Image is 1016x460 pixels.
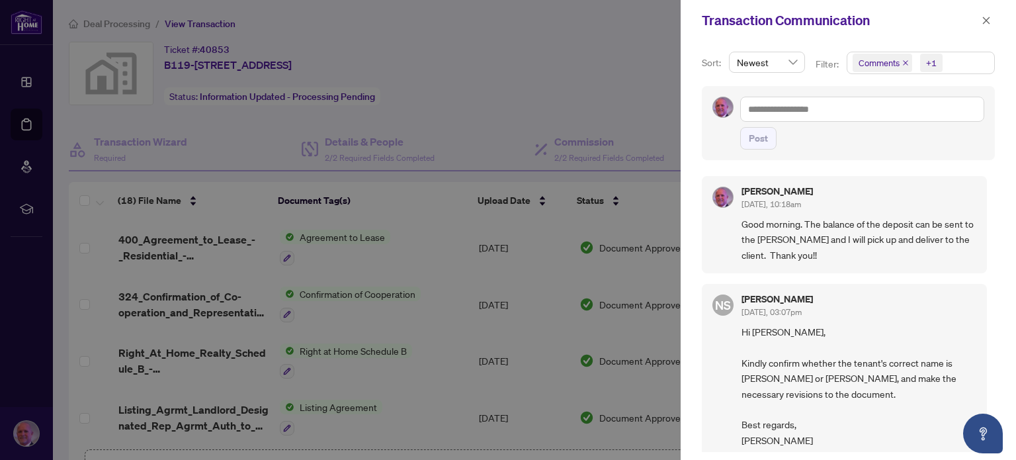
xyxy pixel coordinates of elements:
p: Filter: [816,57,841,71]
span: Comments [859,56,900,69]
button: Post [740,127,777,150]
span: [DATE], 03:07pm [741,307,802,317]
span: Comments [853,54,912,72]
div: Transaction Communication [702,11,978,30]
img: Profile Icon [713,187,733,207]
p: Sort: [702,56,724,70]
span: Good morning. The balance of the deposit can be sent to the [PERSON_NAME] and I will pick up and ... [741,216,976,263]
span: NS [715,296,731,314]
span: [DATE], 10:18am [741,199,801,209]
img: Profile Icon [713,97,733,117]
span: close [902,60,909,66]
span: Newest [737,52,797,72]
span: close [982,16,991,25]
button: Open asap [963,414,1003,453]
div: +1 [926,56,937,69]
span: Hi [PERSON_NAME], Kindly confirm whether the tenant's correct name is [PERSON_NAME] or [PERSON_NA... [741,324,976,448]
h5: [PERSON_NAME] [741,187,813,196]
h5: [PERSON_NAME] [741,295,813,304]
